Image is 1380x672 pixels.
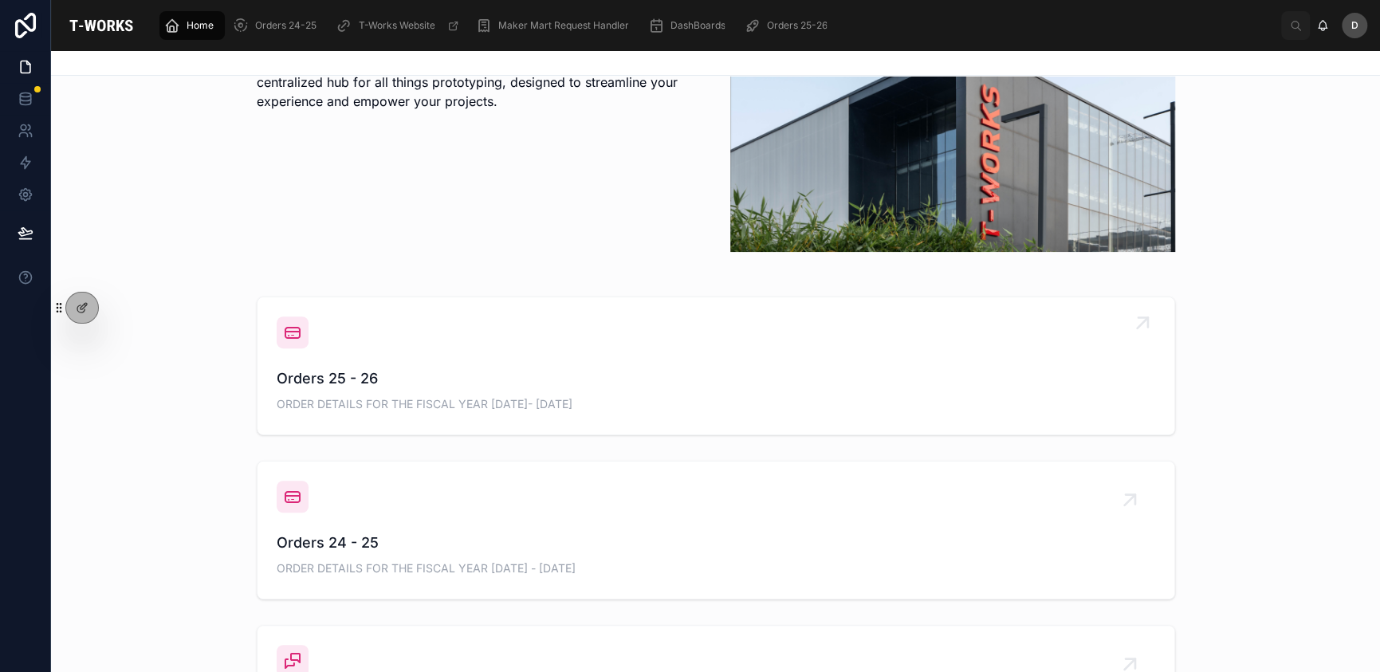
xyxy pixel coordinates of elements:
a: Orders 25 - 26ORDER DETAILS FOR THE FISCAL YEAR [DATE]- [DATE] [258,297,1174,434]
a: DashBoards [643,11,736,40]
div: scrollable content [151,8,1281,43]
a: Orders 24-25 [228,11,328,40]
a: Orders 24 - 25ORDER DETAILS FOR THE FISCAL YEAR [DATE] - [DATE] [258,462,1174,599]
a: Home [159,11,225,40]
img: App logo [64,13,139,38]
span: T-Works Website [358,19,434,32]
span: D [1351,19,1358,32]
a: Orders 25-26 [739,11,838,40]
span: DashBoards [670,19,725,32]
span: Home [187,19,214,32]
span: ORDER DETAILS FOR THE FISCAL YEAR [DATE]- [DATE] [277,396,1155,412]
img: 20656-Tworks-build.png [730,31,1175,252]
span: Maker Mart Request Handler [497,19,628,32]
a: Maker Mart Request Handler [470,11,639,40]
span: Orders 25 - 26 [277,367,1155,390]
span: Orders 24-25 [255,19,316,32]
span: Orders 24 - 25 [277,532,1155,554]
a: T-Works Website [331,11,467,40]
span: ORDER DETAILS FOR THE FISCAL YEAR [DATE] - [DATE] [277,560,1155,576]
span: Orders 25-26 [766,19,827,32]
